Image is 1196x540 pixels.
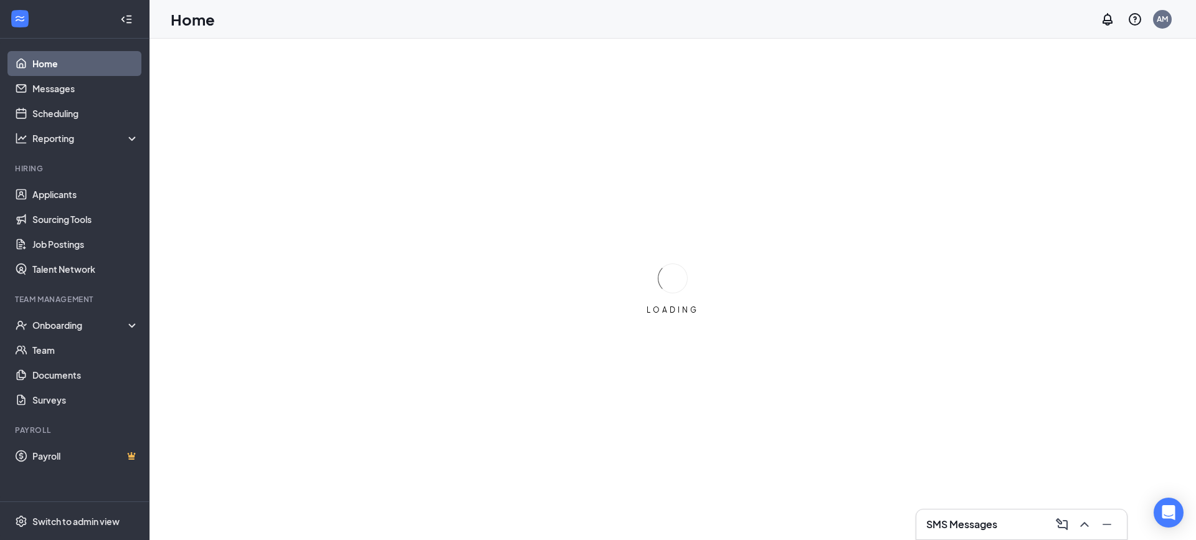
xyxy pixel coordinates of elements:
button: Minimize [1097,514,1117,534]
a: Surveys [32,387,139,412]
button: ComposeMessage [1052,514,1072,534]
div: Team Management [15,294,136,305]
svg: ComposeMessage [1055,517,1070,532]
a: Job Postings [32,232,139,257]
div: Onboarding [32,319,128,331]
svg: ChevronUp [1077,517,1092,532]
a: Home [32,51,139,76]
svg: UserCheck [15,319,27,331]
div: Reporting [32,132,140,144]
h1: Home [171,9,215,30]
a: Applicants [32,182,139,207]
div: Open Intercom Messenger [1154,498,1184,528]
svg: WorkstreamLogo [14,12,26,25]
svg: Collapse [120,13,133,26]
svg: Analysis [15,132,27,144]
a: Talent Network [32,257,139,282]
svg: Settings [15,515,27,528]
svg: QuestionInfo [1127,12,1142,27]
svg: Minimize [1099,517,1114,532]
a: Documents [32,362,139,387]
div: Hiring [15,163,136,174]
a: Messages [32,76,139,101]
a: Sourcing Tools [32,207,139,232]
a: Team [32,338,139,362]
div: Switch to admin view [32,515,120,528]
a: Scheduling [32,101,139,126]
a: PayrollCrown [32,443,139,468]
div: LOADING [642,305,704,315]
div: Payroll [15,425,136,435]
h3: SMS Messages [926,518,997,531]
div: AM [1157,14,1168,24]
svg: Notifications [1100,12,1115,27]
button: ChevronUp [1075,514,1094,534]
